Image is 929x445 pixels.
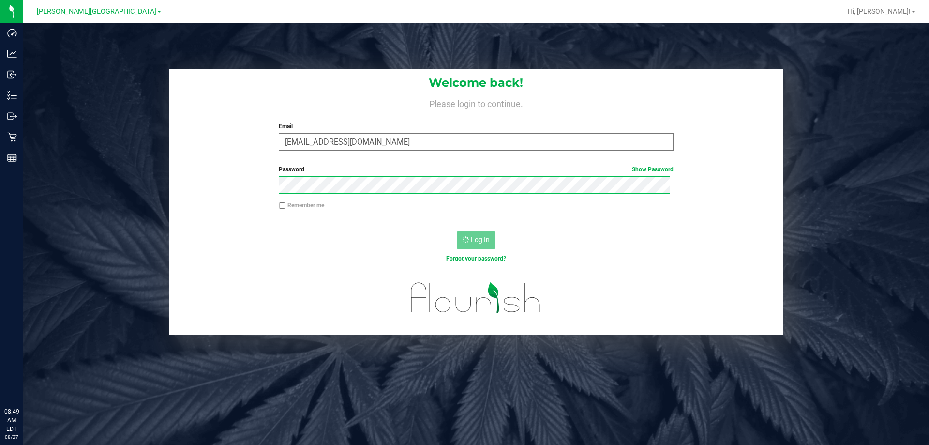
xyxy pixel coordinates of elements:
[169,97,783,108] h4: Please login to continue.
[279,122,673,131] label: Email
[7,153,17,163] inline-svg: Reports
[7,111,17,121] inline-svg: Outbound
[7,70,17,79] inline-svg: Inbound
[4,407,19,433] p: 08:49 AM EDT
[279,166,304,173] span: Password
[279,201,324,210] label: Remember me
[7,28,17,38] inline-svg: Dashboard
[446,255,506,262] a: Forgot your password?
[169,77,783,89] h1: Welcome back!
[7,132,17,142] inline-svg: Retail
[10,368,39,397] iframe: Resource center
[399,273,553,322] img: flourish_logo.svg
[279,202,285,209] input: Remember me
[457,231,495,249] button: Log In
[4,433,19,441] p: 08/27
[471,236,490,244] span: Log In
[7,49,17,59] inline-svg: Analytics
[7,91,17,100] inline-svg: Inventory
[632,166,674,173] a: Show Password
[848,7,911,15] span: Hi, [PERSON_NAME]!
[37,7,156,15] span: [PERSON_NAME][GEOGRAPHIC_DATA]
